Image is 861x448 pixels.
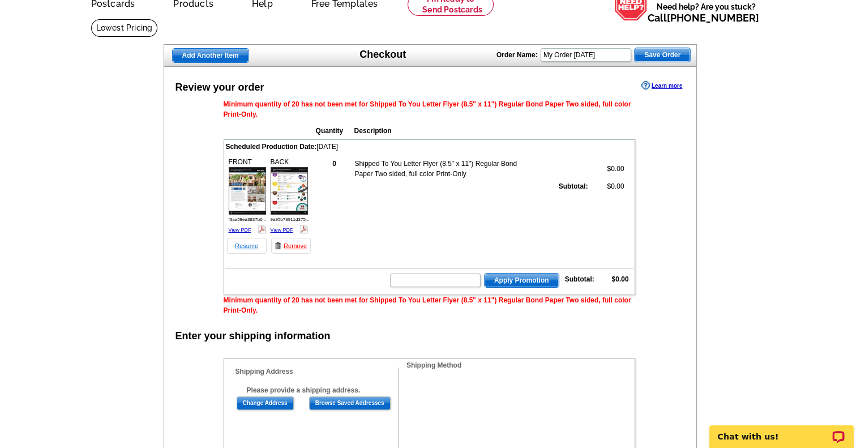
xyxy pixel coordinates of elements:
span: Add Another Item [173,49,249,62]
div: Enter your shipping information [175,328,331,344]
a: Remove [271,238,311,254]
button: Save Order [634,48,691,62]
div: FRONT [227,155,268,237]
span: Minimum quantity of 20 has not been met for Shipped To You Letter Flyer (8.5" x 11") Regular Bond... [224,100,631,118]
th: Quantity [315,125,353,136]
td: Shipped To You Letter Flyer (8.5" x 11") Regular Bond Paper Two sided, full color Print-Only [354,158,519,180]
span: Need help? Are you stuck? [648,1,765,24]
img: pdf_logo.png [258,225,266,233]
a: [PHONE_NUMBER] [667,12,759,24]
legend: Shipping Method [405,360,462,370]
img: small-thumb.jpg [229,167,266,215]
input: Change Address [237,396,294,410]
strong: 0 [332,160,336,168]
a: View PDF [271,227,293,233]
td: $0.00 [590,181,625,192]
strong: Subtotal: [559,182,588,190]
span: Scheduled Production Date: [226,143,317,151]
span: Save Order [635,48,690,62]
a: Learn more [641,81,682,90]
b: Please provide a shipping address. [247,386,361,394]
a: Add Another Item [172,48,249,63]
img: pdf_logo.png [299,225,308,233]
td: $0.00 [590,158,625,180]
iframe: LiveChat chat widget [702,412,861,448]
a: Resume [227,238,267,254]
th: Description [354,125,561,136]
div: Review your order [175,80,264,95]
span: 9a95b73911d375... [271,217,310,222]
strong: Order Name: [496,51,538,59]
img: small-thumb.jpg [271,167,308,215]
input: Browse Saved Addresses [309,396,391,410]
img: trashcan-icon.gif [275,242,281,249]
div: BACK [269,155,310,237]
strong: $0.00 [611,275,628,283]
span: f3aa58ea3937b0... [229,217,267,222]
strong: Subtotal: [565,275,594,283]
button: Apply Promotion [484,273,559,288]
td: [DATE] [225,141,633,152]
h4: Shipping Address [235,368,398,376]
span: Apply Promotion [485,274,559,287]
a: View PDF [229,227,251,233]
h1: Checkout [359,49,406,61]
span: Call [648,12,759,24]
span: Minimum quantity of 20 has not been met for Shipped To You Letter Flyer (8.5" x 11") Regular Bond... [224,296,631,314]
